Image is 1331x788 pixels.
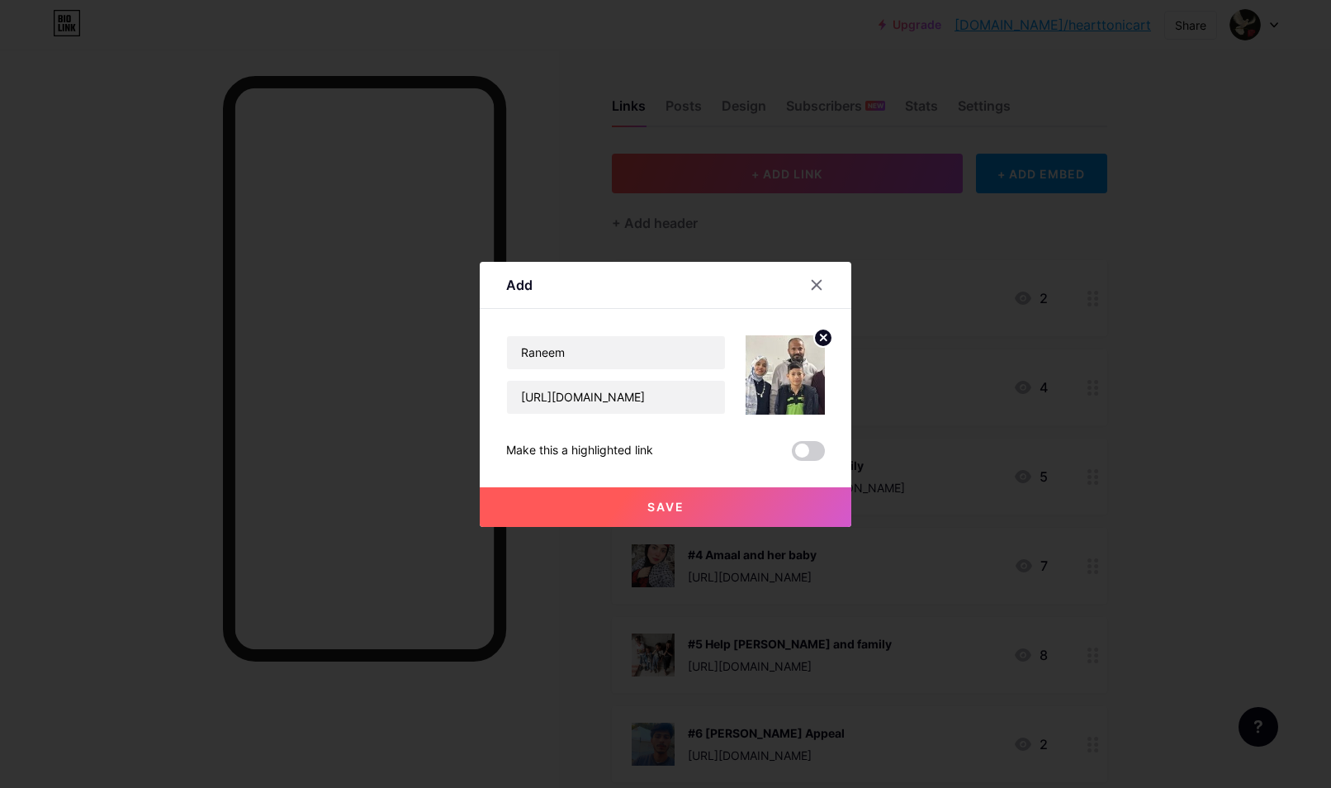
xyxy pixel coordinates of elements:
div: Add [506,275,533,295]
img: link_thumbnail [746,335,825,415]
input: URL [507,381,725,414]
input: Title [507,336,725,369]
button: Save [480,487,851,527]
div: Make this a highlighted link [506,441,653,461]
span: Save [647,500,684,514]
